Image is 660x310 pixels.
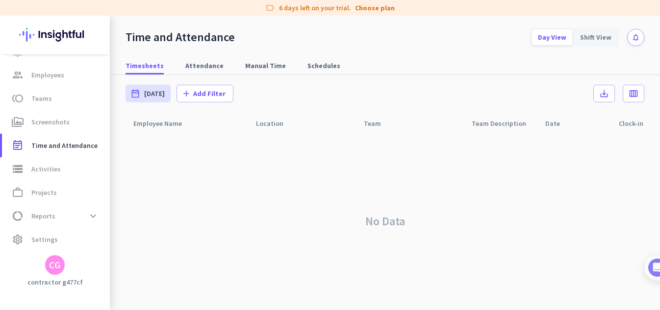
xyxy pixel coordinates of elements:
div: 1Add employees [18,167,178,183]
i: group [12,69,24,81]
a: tollTeams [2,87,110,110]
img: Profile image for Tamara [35,102,51,118]
div: Clock-in [619,117,655,130]
div: Date [545,117,572,130]
span: Timesheets [126,61,164,71]
div: Add employees [38,170,166,180]
span: Attendance [185,61,224,71]
div: Day View [532,29,572,45]
button: Help [98,241,147,281]
span: Manual Time [245,61,286,71]
button: notifications [627,29,644,46]
div: Time and Attendance [126,30,235,45]
a: perm_mediaScreenshots [2,110,110,134]
p: About 10 minutes [125,129,186,139]
i: settings [12,234,24,245]
button: expand_more [84,207,102,225]
div: Team Description [464,114,537,133]
h1: Tasks [83,4,115,21]
div: CG [49,260,61,270]
div: [PERSON_NAME] from Insightful [54,105,161,115]
img: Insightful logo [19,16,91,54]
a: data_usageReportsexpand_more [2,204,110,228]
span: Time and Attendance [31,140,98,151]
button: save_alt [593,85,615,102]
a: groupEmployees [2,63,110,87]
button: Messages [49,241,98,281]
i: event_note [12,140,24,151]
i: data_usage [12,210,24,222]
span: Schedules [307,61,340,71]
i: calendar_view_week [629,89,638,98]
i: label [265,3,275,13]
button: Add your employees [38,236,132,255]
div: Location [248,114,356,133]
span: Activities [31,163,61,175]
i: toll [12,93,24,104]
div: 🎊 Welcome to Insightful! 🎊 [14,38,182,73]
i: perm_media [12,116,24,128]
i: add [181,89,191,98]
div: Shift View [574,29,617,45]
i: storage [12,163,24,175]
span: Tasks [161,266,182,273]
span: Screenshots [31,116,70,128]
div: Team [356,114,464,133]
span: Teams [31,93,52,104]
button: Tasks [147,241,196,281]
span: Projects [31,187,57,198]
p: 4 steps [10,129,35,139]
i: date_range [130,89,140,98]
a: work_outlineProjects [2,181,110,204]
span: Reports [31,210,55,222]
a: settingsSettings [2,228,110,251]
span: Help [115,266,130,273]
i: save_alt [599,89,609,98]
i: notifications [632,33,640,42]
a: Choose plan [355,3,395,13]
div: Employee Name [126,114,248,133]
div: You're just a few steps away from completing the essential app setup [14,73,182,96]
span: Settings [31,234,58,245]
button: calendar_view_week [623,85,644,102]
i: work_outline [12,187,24,198]
span: Employees [31,69,64,81]
div: Close [172,4,190,22]
div: No Data [126,133,644,310]
span: Home [14,266,34,273]
span: Messages [57,266,91,273]
button: addAdd Filter [177,85,233,102]
a: storageActivities [2,157,110,181]
span: [DATE] [144,89,165,98]
span: Add Filter [193,89,226,98]
div: It's time to add your employees! This is crucial since Insightful will start collecting their act... [38,187,171,228]
a: event_noteTime and Attendance [2,134,110,157]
